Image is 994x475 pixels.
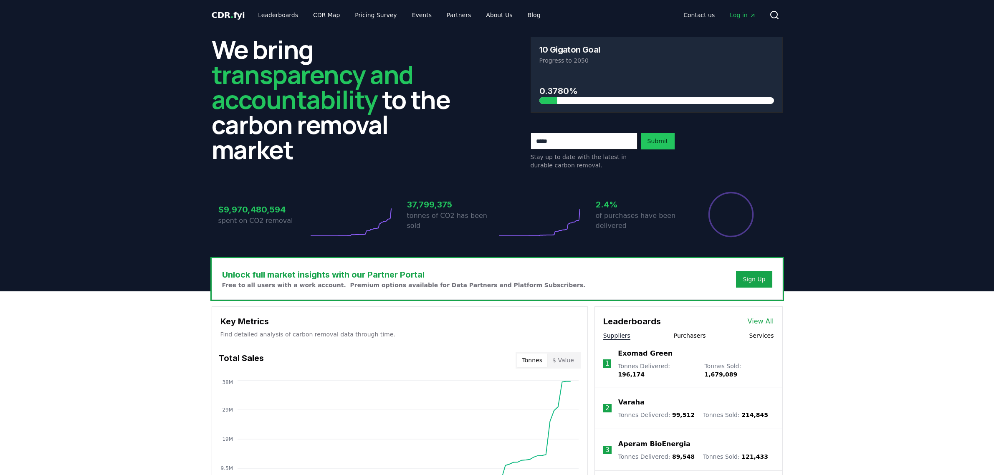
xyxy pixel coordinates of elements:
[730,11,756,19] span: Log in
[618,349,673,359] a: Exomad Green
[407,198,497,211] h3: 37,799,375
[703,411,768,419] p: Tonnes Sold :
[704,362,774,379] p: Tonnes Sold :
[618,362,696,379] p: Tonnes Delivered :
[212,10,245,20] span: CDR fyi
[220,315,579,328] h3: Key Metrics
[672,412,695,418] span: 99,512
[531,153,637,169] p: Stay up to date with the latest in durable carbon removal.
[547,354,579,367] button: $ Value
[405,8,438,23] a: Events
[596,198,686,211] h3: 2.4%
[219,352,264,369] h3: Total Sales
[748,316,774,326] a: View All
[539,85,774,97] h3: 0.3780%
[703,452,768,461] p: Tonnes Sold :
[222,268,586,281] h3: Unlock full market insights with our Partner Portal
[251,8,305,23] a: Leaderboards
[605,445,610,455] p: 3
[539,56,774,65] p: Progress to 2050
[222,379,233,385] tspan: 38M
[521,8,547,23] a: Blog
[251,8,547,23] nav: Main
[618,371,645,378] span: 196,174
[603,331,630,340] button: Suppliers
[407,211,497,231] p: tonnes of CO2 has been sold
[677,8,762,23] nav: Main
[749,331,774,340] button: Services
[605,403,610,413] p: 2
[212,37,464,162] h2: We bring to the carbon removal market
[605,359,609,369] p: 1
[704,371,737,378] span: 1,679,089
[222,407,233,413] tspan: 29M
[348,8,403,23] a: Pricing Survey
[672,453,695,460] span: 89,548
[222,281,586,289] p: Free to all users with a work account. Premium options available for Data Partners and Platform S...
[218,216,309,226] p: spent on CO2 removal
[220,465,233,471] tspan: 9.5M
[218,203,309,216] h3: $9,970,480,594
[479,8,519,23] a: About Us
[618,411,695,419] p: Tonnes Delivered :
[641,133,675,149] button: Submit
[222,436,233,442] tspan: 19M
[220,330,579,339] p: Find detailed analysis of carbon removal data through time.
[741,412,768,418] span: 214,845
[618,397,645,407] a: Varaha
[306,8,347,23] a: CDR Map
[618,439,690,449] a: Aperam BioEnergia
[212,57,413,116] span: transparency and accountability
[230,10,233,20] span: .
[603,315,661,328] h3: Leaderboards
[596,211,686,231] p: of purchases have been delivered
[674,331,706,340] button: Purchasers
[741,453,768,460] span: 121,433
[539,45,600,54] h3: 10 Gigaton Goal
[212,9,245,21] a: CDR.fyi
[440,8,478,23] a: Partners
[708,191,754,238] div: Percentage of sales delivered
[723,8,762,23] a: Log in
[743,275,765,283] a: Sign Up
[618,452,695,461] p: Tonnes Delivered :
[677,8,721,23] a: Contact us
[736,271,772,288] button: Sign Up
[517,354,547,367] button: Tonnes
